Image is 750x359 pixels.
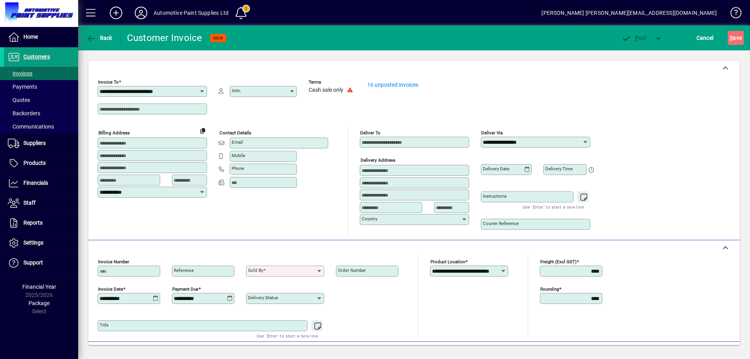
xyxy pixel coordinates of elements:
[86,35,112,41] span: Back
[104,6,129,20] button: Add
[4,193,78,213] a: Staff
[84,31,114,45] button: Back
[23,160,46,166] span: Products
[127,32,202,44] div: Customer Invoice
[257,331,318,340] mat-hint: Use 'Enter' to start a new line
[4,67,78,80] a: Invoices
[8,123,54,130] span: Communications
[4,80,78,93] a: Payments
[196,124,209,137] button: Copy to Delivery address
[523,202,584,211] mat-hint: Use 'Enter' to start a new line
[309,80,355,85] span: Terms
[4,233,78,253] a: Settings
[154,7,229,19] div: Automotive Paint Supplies Ltd
[696,32,714,44] span: Cancel
[23,140,46,146] span: Suppliers
[23,259,43,266] span: Support
[4,213,78,233] a: Reports
[540,259,577,264] mat-label: Freight (excl GST)
[730,35,733,41] span: S
[100,322,109,328] mat-label: Title
[98,79,119,85] mat-label: Invoice To
[4,120,78,133] a: Communications
[23,239,43,246] span: Settings
[728,31,744,45] button: Save
[362,216,377,221] mat-label: Country
[23,34,38,40] span: Home
[232,139,243,145] mat-label: Email
[540,286,559,292] mat-label: Rounding
[695,31,716,45] button: Cancel
[232,153,245,158] mat-label: Mobile
[8,70,32,77] span: Invoices
[29,300,50,306] span: Package
[338,268,366,273] mat-label: Order number
[635,35,639,41] span: P
[483,166,509,171] mat-label: Delivery date
[8,97,30,103] span: Quotes
[22,284,56,290] span: Financial Year
[541,7,717,19] div: [PERSON_NAME] [PERSON_NAME][EMAIL_ADDRESS][DOMAIN_NAME]
[23,180,48,186] span: Financials
[4,253,78,273] a: Support
[483,193,507,199] mat-label: Instructions
[618,31,651,45] button: Post
[621,35,647,41] span: ost
[4,173,78,193] a: Financials
[309,87,343,93] span: Cash sale only
[172,286,198,292] mat-label: Payment due
[23,200,36,206] span: Staff
[360,130,380,136] mat-label: Deliver To
[129,6,154,20] button: Profile
[232,88,240,93] mat-label: Attn
[4,154,78,173] a: Products
[98,259,129,264] mat-label: Invoice number
[78,31,121,45] app-page-header-button: Back
[23,54,50,60] span: Customers
[98,286,123,292] mat-label: Invoice date
[4,107,78,120] a: Backorders
[430,259,465,264] mat-label: Product location
[174,268,194,273] mat-label: Reference
[4,27,78,47] a: Home
[730,32,742,44] span: ave
[367,82,418,88] a: 16 unposted invoices
[545,166,573,171] mat-label: Delivery time
[213,36,223,41] span: NEW
[4,134,78,153] a: Suppliers
[483,221,519,226] mat-label: Courier Reference
[8,110,40,116] span: Backorders
[481,130,503,136] mat-label: Deliver via
[232,166,244,171] mat-label: Phone
[8,84,37,90] span: Payments
[248,295,278,300] mat-label: Delivery status
[23,220,43,226] span: Reports
[4,93,78,107] a: Quotes
[248,268,263,273] mat-label: Sold by
[725,2,740,27] a: Knowledge Base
